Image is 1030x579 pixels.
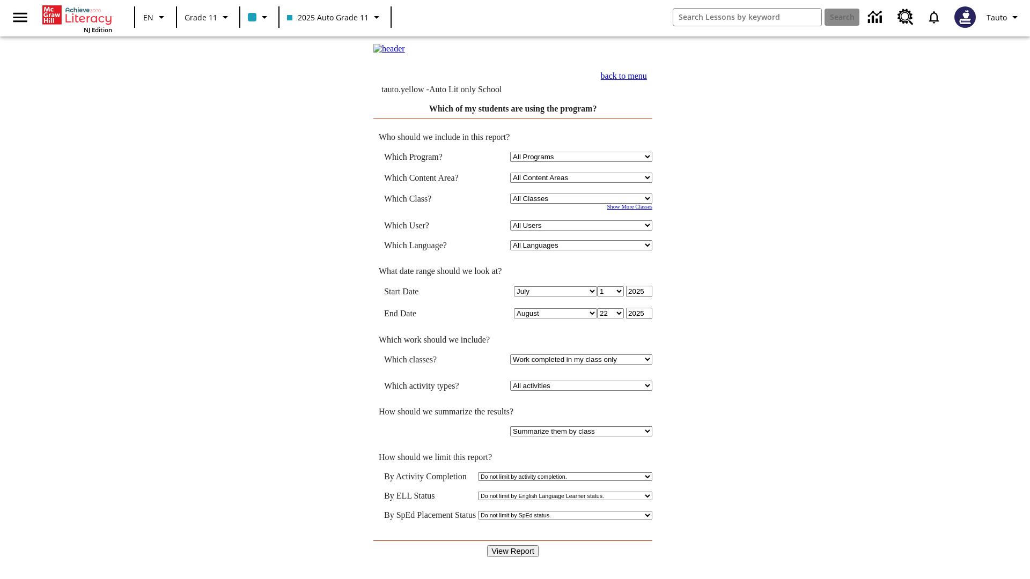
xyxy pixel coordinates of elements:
[384,194,474,204] td: Which Class?
[373,132,652,142] td: Who should we include in this report?
[42,3,112,34] div: Home
[384,286,474,297] td: Start Date
[384,381,474,391] td: Which activity types?
[891,3,920,32] a: Resource Center, Will open in new tab
[601,71,647,80] a: back to menu
[384,510,476,520] td: By SpEd Placement Status
[373,407,652,417] td: How should we summarize the results?
[283,8,387,27] button: Class: 2025 Auto Grade 11, Select your class
[987,12,1007,23] span: Tauto
[982,8,1026,27] button: Profile/Settings
[384,491,476,501] td: By ELL Status
[487,545,539,557] input: View Report
[143,12,153,23] span: EN
[429,85,502,94] nobr: Auto Lit only School
[373,452,652,462] td: How should we limit this report?
[373,266,652,276] td: What date range should we look at?
[4,2,36,33] button: Open side menu
[138,8,173,27] button: Language: EN, Select a language
[384,220,474,231] td: Which User?
[948,3,982,31] button: Select a new avatar
[384,354,474,365] td: Which classes?
[185,12,217,23] span: Grade 11
[384,472,476,481] td: By Activity Completion
[384,152,474,162] td: Which Program?
[373,44,405,54] img: header
[384,173,459,182] nobr: Which Content Area?
[244,8,275,27] button: Class color is light blue. Change class color
[673,9,821,26] input: search field
[180,8,236,27] button: Grade: Grade 11, Select a grade
[954,6,976,28] img: Avatar
[381,85,545,94] td: tauto.yellow -
[84,26,112,34] span: NJ Edition
[287,12,369,23] span: 2025 Auto Grade 11
[862,3,891,32] a: Data Center
[384,240,474,250] td: Which Language?
[607,204,652,210] a: Show More Classes
[373,335,652,345] td: Which work should we include?
[384,308,474,319] td: End Date
[429,104,597,113] a: Which of my students are using the program?
[920,3,948,31] a: Notifications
